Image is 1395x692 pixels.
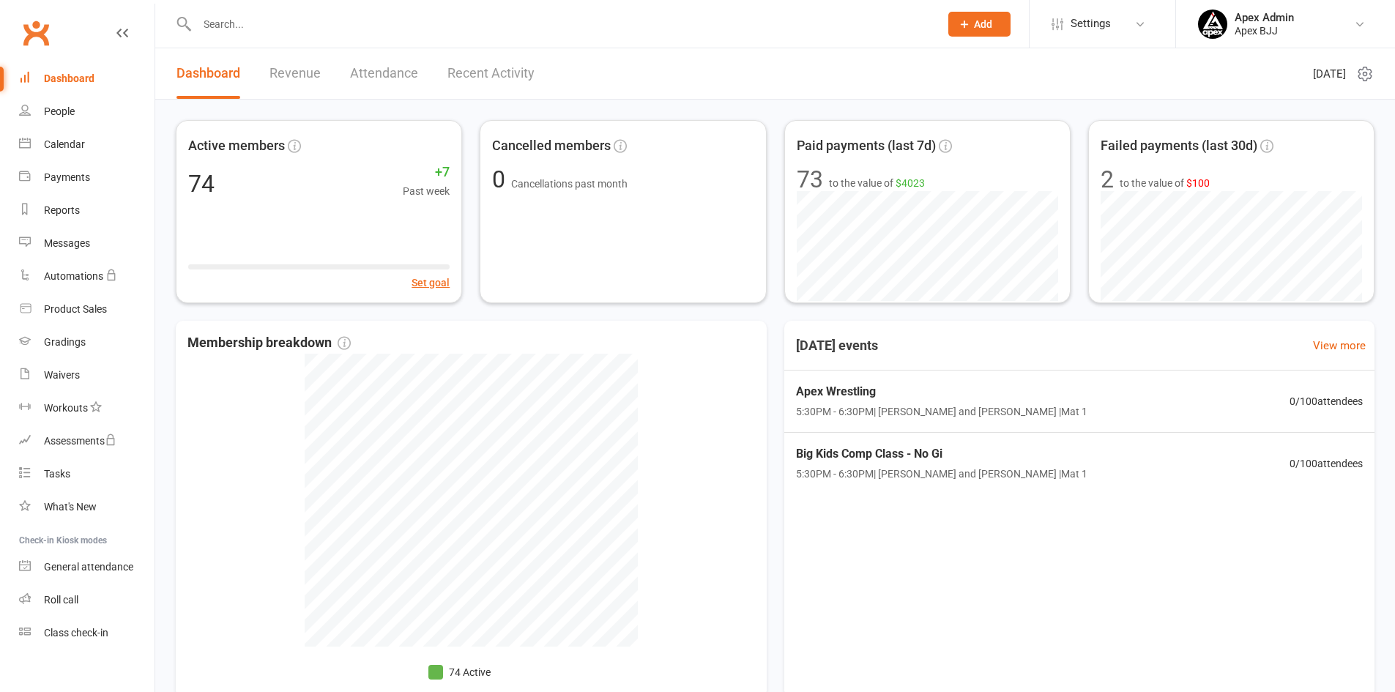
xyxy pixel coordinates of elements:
div: Class check-in [44,627,108,639]
a: General attendance kiosk mode [19,551,155,584]
div: 74 [188,172,215,196]
a: Workouts [19,392,155,425]
span: [DATE] [1313,65,1346,83]
div: Apex BJJ [1235,24,1294,37]
div: Gradings [44,336,86,348]
span: Add [974,18,992,30]
span: Membership breakdown [187,332,351,354]
span: 0 / 100 attendees [1290,455,1363,472]
div: Reports [44,204,80,216]
a: Recent Activity [447,48,535,99]
div: Product Sales [44,303,107,315]
li: 74 Active [428,664,491,680]
a: Messages [19,227,155,260]
a: Waivers [19,359,155,392]
span: 0 [492,165,511,193]
a: Reports [19,194,155,227]
div: Roll call [44,594,78,606]
div: Messages [44,237,90,249]
a: View more [1313,337,1366,354]
span: Past week [403,183,450,199]
div: Tasks [44,468,70,480]
span: +7 [403,162,450,183]
div: What's New [44,501,97,513]
a: Payments [19,161,155,194]
span: Failed payments (last 30d) [1101,135,1257,157]
a: Revenue [269,48,321,99]
a: Tasks [19,458,155,491]
div: Apex Admin [1235,11,1294,24]
span: Apex Wrestling [796,382,1087,401]
img: thumb_image1745496852.png [1198,10,1227,39]
a: Attendance [350,48,418,99]
a: Assessments [19,425,155,458]
span: to the value of [1120,175,1210,191]
div: 73 [797,168,823,191]
span: Big Kids Comp Class - No Gi [796,444,1087,464]
input: Search... [193,14,929,34]
a: Dashboard [19,62,155,95]
span: $100 [1186,177,1210,189]
div: Payments [44,171,90,183]
button: Add [948,12,1011,37]
button: Set goal [412,275,450,291]
div: Automations [44,270,103,282]
a: What's New [19,491,155,524]
span: $4023 [896,177,925,189]
div: Assessments [44,435,116,447]
div: General attendance [44,561,133,573]
span: Settings [1071,7,1111,40]
div: People [44,105,75,117]
a: Dashboard [176,48,240,99]
span: 5:30PM - 6:30PM | [PERSON_NAME] and [PERSON_NAME] | Mat 1 [796,466,1087,482]
span: 0 / 100 attendees [1290,393,1363,409]
span: 5:30PM - 6:30PM | [PERSON_NAME] and [PERSON_NAME] | Mat 1 [796,403,1087,420]
span: Cancellations past month [511,178,628,190]
span: Active members [188,135,285,157]
a: Automations [19,260,155,293]
span: Cancelled members [492,135,611,157]
h3: [DATE] events [784,332,890,359]
a: Gradings [19,326,155,359]
div: Workouts [44,402,88,414]
a: Class kiosk mode [19,617,155,650]
a: People [19,95,155,128]
div: Calendar [44,138,85,150]
div: Waivers [44,369,80,381]
span: to the value of [829,175,925,191]
span: Paid payments (last 7d) [797,135,936,157]
a: Clubworx [18,15,54,51]
div: 2 [1101,168,1114,191]
a: Calendar [19,128,155,161]
div: Dashboard [44,72,94,84]
a: Roll call [19,584,155,617]
a: Product Sales [19,293,155,326]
